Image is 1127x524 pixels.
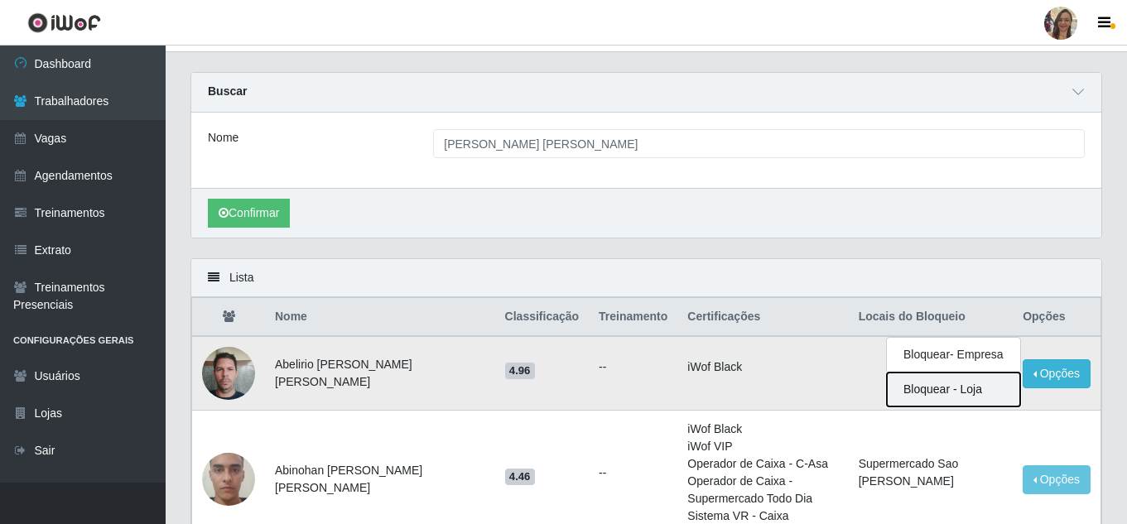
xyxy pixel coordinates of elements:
[208,84,247,98] strong: Buscar
[191,259,1101,297] div: Lista
[27,12,101,33] img: CoreUI Logo
[599,358,667,376] ul: --
[887,373,1020,406] button: Bloquear - Loja
[687,455,838,473] li: Operador de Caixa - C-Asa
[208,199,290,228] button: Confirmar
[887,338,1020,373] button: Bloquear - Empresa
[599,464,667,482] ul: --
[1023,465,1091,494] button: Opções
[433,129,1085,158] input: Digite o Nome...
[687,421,838,438] li: iWof Black
[589,298,677,337] th: Treinamento
[495,298,590,337] th: Classificação
[849,298,1014,337] th: Locais do Bloqueio
[265,298,495,337] th: Nome
[265,336,495,411] td: Abelirio [PERSON_NAME] [PERSON_NAME]
[208,129,238,147] label: Nome
[687,473,838,507] li: Operador de Caixa - Supermercado Todo Dia
[505,469,535,485] span: 4.46
[859,455,1004,490] li: Supermercado Sao [PERSON_NAME]
[687,438,838,455] li: iWof VIP
[677,298,848,337] th: Certificações
[505,363,535,379] span: 4.96
[202,339,255,409] img: 1750276635307.jpeg
[1013,298,1101,337] th: Opções
[687,358,838,376] li: iWof Black
[1023,359,1091,388] button: Opções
